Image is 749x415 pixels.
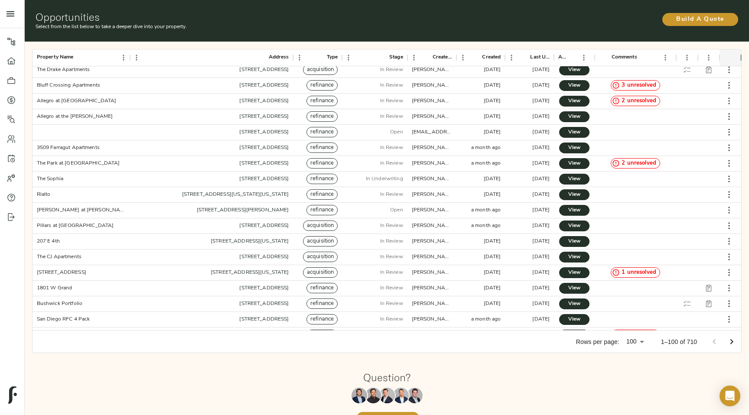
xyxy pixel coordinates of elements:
[559,283,589,294] a: View
[676,52,688,64] button: Sort
[412,300,452,308] div: zach@fulcrumlendingcorp.com
[568,221,581,230] span: View
[568,253,581,262] span: View
[532,285,550,292] div: 8 days ago
[559,96,589,107] a: View
[471,316,501,323] div: a month ago
[576,337,619,346] p: Rows per page:
[618,269,660,277] span: 1 unresolved
[412,129,452,136] div: bwalsh@eaglebridgecapital.com
[532,160,550,167] div: 6 days ago
[303,253,337,261] span: acquisition
[380,66,403,74] p: In Review
[412,316,452,323] div: zach@fulcrumlendingcorp.com
[532,300,550,308] div: 10 days ago
[559,127,589,138] a: View
[568,315,581,324] span: View
[293,51,306,64] button: Menu
[484,269,501,276] div: 19 days ago
[342,51,355,64] button: Menu
[269,49,289,66] div: Address
[211,239,289,244] a: [STREET_ADDRESS][US_STATE]
[37,66,90,74] div: The Drake Apartments
[380,284,403,292] p: In Review
[239,285,289,291] a: [STREET_ADDRESS]
[380,159,403,167] p: In Review
[117,51,130,64] button: Menu
[559,267,589,278] a: View
[380,300,403,308] p: In Review
[623,335,647,348] div: 100
[532,129,550,136] div: 6 days ago
[532,316,550,323] div: 11 days ago
[559,298,589,309] a: View
[363,371,410,383] h1: Question?
[315,52,327,64] button: Sort
[568,268,581,277] span: View
[568,97,581,106] span: View
[307,191,337,199] span: refinance
[568,237,581,246] span: View
[702,51,715,64] button: Menu
[484,238,501,245] div: 21 days ago
[433,49,452,66] div: Created By
[471,222,501,230] div: a month ago
[559,65,589,75] a: View
[559,236,589,247] a: View
[239,145,289,150] a: [STREET_ADDRESS]
[611,158,660,169] div: 2 unresolved
[37,49,74,66] div: Property Name
[307,113,337,121] span: refinance
[611,80,660,91] div: 3 unresolved
[530,49,550,66] div: Last Updated
[412,285,452,292] div: zach@fulcrumlendingcorp.com
[484,97,501,105] div: 13 days ago
[484,300,501,308] div: 10 months ago
[412,97,452,105] div: zach@fulcrumlendingcorp.com
[197,207,289,213] a: [STREET_ADDRESS][PERSON_NAME]
[37,222,114,230] div: Pillars at Great Bridge
[532,66,550,74] div: 5 days ago
[568,299,581,308] span: View
[8,386,17,404] img: logo
[380,113,403,120] p: In Review
[380,191,403,198] p: In Review
[257,52,269,64] button: Sort
[676,49,698,66] div: DD
[559,220,589,231] a: View
[380,315,403,323] p: In Review
[342,49,407,66] div: Stage
[412,191,452,198] div: zach@fulcrumlendingcorp.com
[307,175,337,183] span: refinance
[532,175,550,183] div: 7 days ago
[412,269,452,276] div: zach@fulcrumlendingcorp.com
[307,315,337,324] span: refinance
[532,113,550,120] div: 6 days ago
[412,160,452,167] div: zach@fulcrumlendingcorp.com
[559,205,589,216] a: View
[532,253,550,261] div: 7 days ago
[390,206,403,214] p: Open
[618,97,660,105] span: 2 unresolved
[412,175,452,183] div: justin@fulcrumlendingcorp.com
[559,189,589,200] a: View
[471,144,501,152] div: a month ago
[484,82,501,89] div: 8 months ago
[681,51,694,64] button: Menu
[611,96,660,106] div: 2 unresolved
[532,207,550,214] div: 7 days ago
[36,11,504,23] h1: Opportunities
[307,159,337,168] span: refinance
[484,129,501,136] div: 13 days ago
[484,285,501,292] div: 3 months ago
[568,175,581,184] span: View
[611,267,660,278] div: 1 unresolved
[471,207,501,214] div: a month ago
[239,254,289,259] a: [STREET_ADDRESS]
[37,144,100,152] div: 3509 Farragut Apartments
[37,175,63,183] div: The Sophia
[661,337,697,346] p: 1–100 of 710
[352,388,367,403] img: Maxwell Wu
[412,238,452,245] div: zach@fulcrumlendingcorp.com
[307,284,337,292] span: refinance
